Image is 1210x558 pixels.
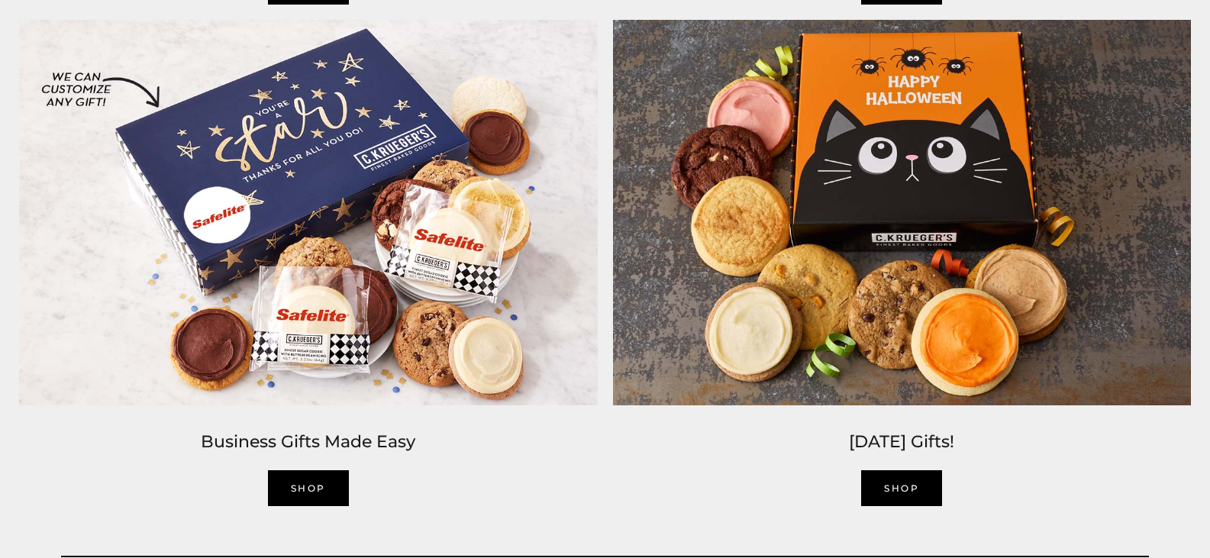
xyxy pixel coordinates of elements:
[11,12,605,413] img: C.Krueger’s image
[268,470,349,506] a: SHOP
[613,428,1192,456] h2: [DATE] Gifts!
[605,12,1199,413] img: C.Krueger’s image
[19,428,598,456] h2: Business Gifts Made Easy
[861,470,942,506] a: SHOP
